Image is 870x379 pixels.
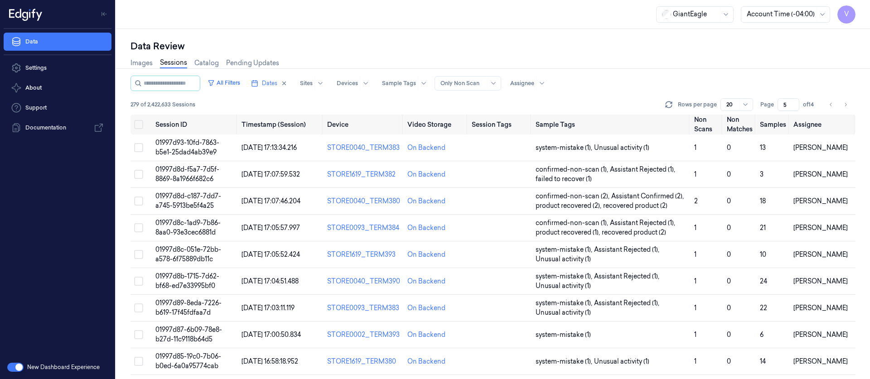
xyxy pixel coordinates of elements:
[610,218,677,228] span: Assistant Rejected (1) ,
[727,357,731,365] span: 0
[404,115,468,134] th: Video Storage
[536,201,603,211] span: product recovered (2) ,
[602,228,666,237] span: recovered product (2)
[4,99,111,117] a: Support
[694,224,696,232] span: 1
[134,330,143,339] button: Select row
[837,5,855,24] span: V
[262,79,277,87] span: Dates
[536,281,591,291] span: Unusual activity (1)
[155,326,222,343] span: 01997d87-6b09-78e8-b27d-11c9118b64d5
[407,170,445,179] div: On Backend
[727,170,731,178] span: 0
[130,40,855,53] div: Data Review
[324,115,404,134] th: Device
[793,277,848,285] span: [PERSON_NAME]
[97,7,111,21] button: Toggle Navigation
[536,357,594,366] span: system-mistake (1) ,
[407,303,445,313] div: On Backend
[727,250,731,259] span: 0
[155,139,219,156] span: 01997d93-10fd-7863-b5e1-25dad4ab39e9
[242,304,295,312] span: [DATE] 17:03:11.119
[152,115,238,134] th: Session ID
[536,330,591,340] span: system-mistake (1)
[155,165,219,183] span: 01997d8d-f5a7-7d5f-8869-8a1966f682c6
[793,197,848,205] span: [PERSON_NAME]
[130,58,153,68] a: Images
[694,144,696,152] span: 1
[134,120,143,129] button: Select all
[194,58,219,68] a: Catalog
[793,250,848,259] span: [PERSON_NAME]
[536,228,602,237] span: product recovered (1) ,
[155,272,219,290] span: 01997d8b-1715-7d62-bf68-ed7e33995bf0
[694,277,696,285] span: 1
[760,331,764,339] span: 6
[4,33,111,51] a: Data
[242,144,297,152] span: [DATE] 17:13:34.216
[803,101,817,109] span: of 14
[727,224,731,232] span: 0
[134,143,143,152] button: Select row
[594,143,649,153] span: Unusual activity (1)
[536,272,594,281] span: system-mistake (1) ,
[727,304,731,312] span: 0
[134,170,143,179] button: Select row
[155,245,221,263] span: 01997d8c-051e-72bb-a578-6f75889db11c
[793,304,848,312] span: [PERSON_NAME]
[327,330,400,340] div: STORE0002_TERM393
[327,170,400,179] div: STORE1619_TERM382
[226,58,279,68] a: Pending Updates
[327,357,400,366] div: STORE1619_TERM380
[155,352,221,370] span: 01997d85-19c0-7b06-b0ed-6a0a95774cab
[723,115,756,134] th: Non Matches
[760,144,766,152] span: 13
[242,277,299,285] span: [DATE] 17:04:51.488
[134,303,143,312] button: Select row
[327,250,400,259] div: STORE1619_TERM393
[134,357,143,366] button: Select row
[134,277,143,286] button: Select row
[760,357,766,365] span: 14
[760,197,766,205] span: 18
[694,304,696,312] span: 1
[327,277,400,286] div: STORE0040_TERM390
[468,115,532,134] th: Session Tags
[611,192,686,201] span: Assistant Confirmed (2) ,
[760,304,767,312] span: 22
[536,308,591,317] span: Unusual activity (1)
[536,254,591,264] span: Unusual activity (1)
[407,197,445,206] div: On Backend
[839,98,852,111] button: Go to next page
[155,192,221,210] span: 01997d8d-c187-7dd7-a745-5913be5f4a25
[327,303,400,313] div: STORE0093_TERM383
[793,331,848,339] span: [PERSON_NAME]
[694,197,698,205] span: 2
[536,218,610,228] span: confirmed-non-scan (1) ,
[790,115,855,134] th: Assignee
[536,143,594,153] span: system-mistake (1) ,
[155,299,222,317] span: 01997d89-8eda-7226-b619-17f45fdfaa7d
[155,219,221,236] span: 01997d8c-1ad9-7b86-8aa0-93e3cec6881d
[727,197,731,205] span: 0
[134,250,143,259] button: Select row
[760,101,774,109] span: Page
[793,170,848,178] span: [PERSON_NAME]
[407,330,445,340] div: On Backend
[603,201,667,211] span: recovered product (2)
[242,250,300,259] span: [DATE] 17:05:52.424
[532,115,691,134] th: Sample Tags
[407,143,445,153] div: On Backend
[760,170,764,178] span: 3
[536,245,594,254] span: system-mistake (1) ,
[4,79,111,97] button: About
[242,331,301,339] span: [DATE] 17:00:50.834
[242,224,300,232] span: [DATE] 17:05:57.997
[407,250,445,259] div: On Backend
[727,144,731,152] span: 0
[594,357,649,366] span: Unusual activity (1)
[760,277,767,285] span: 24
[727,331,731,339] span: 0
[247,76,291,91] button: Dates
[327,223,400,233] div: STORE0093_TERM384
